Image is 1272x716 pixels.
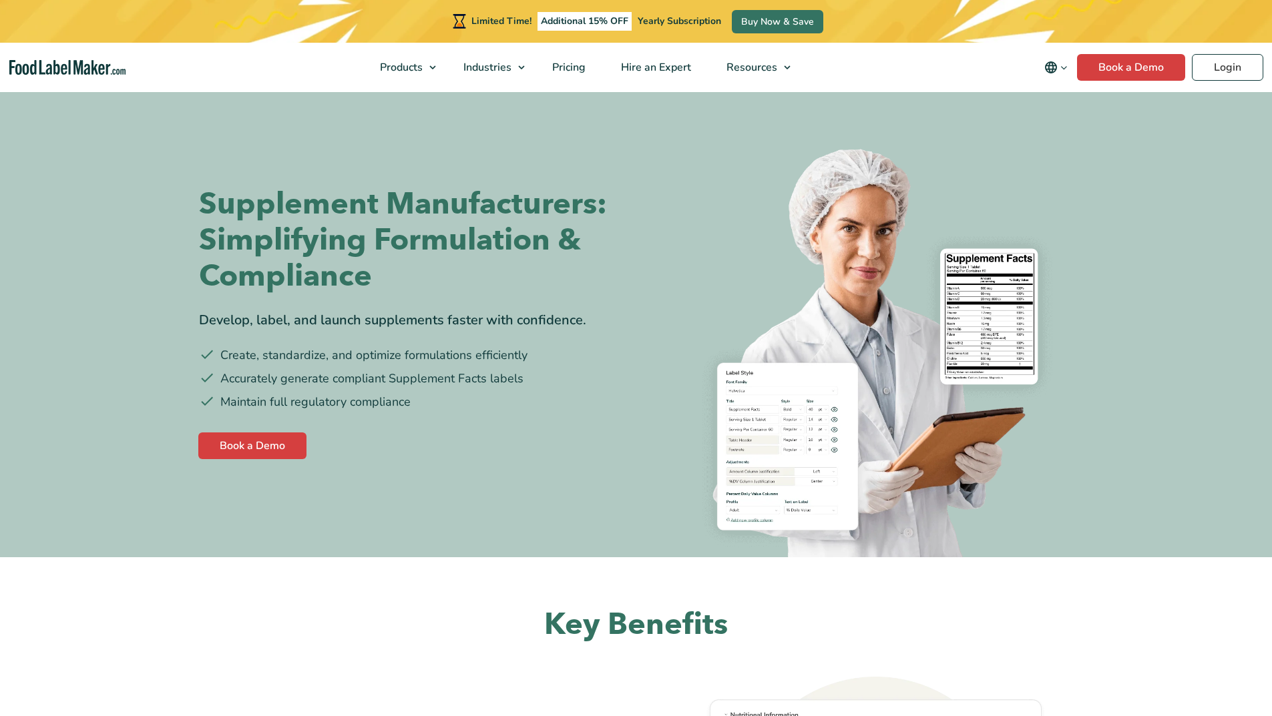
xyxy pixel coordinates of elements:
[732,10,823,33] a: Buy Now & Save
[709,43,797,92] a: Resources
[471,15,532,27] span: Limited Time!
[617,60,692,75] span: Hire an Expert
[9,60,126,75] a: Food Label Maker homepage
[548,60,587,75] span: Pricing
[199,310,626,330] div: Develop, label, and launch supplements faster with confidence.
[363,43,443,92] a: Products
[604,43,706,92] a: Hire an Expert
[1077,54,1185,81] a: Book a Demo
[198,432,306,459] a: Book a Demo
[446,43,532,92] a: Industries
[538,12,632,31] span: Additional 15% OFF
[638,15,721,27] span: Yearly Subscription
[1035,54,1077,81] button: Change language
[199,346,626,364] li: Create, standardize, and optimize formulations efficiently
[232,605,1040,645] h2: Key Benefits
[1192,54,1263,81] a: Login
[459,60,513,75] span: Industries
[722,60,779,75] span: Resources
[199,393,626,411] li: Maintain full regulatory compliance
[199,186,626,294] h1: Supplement Manufacturers: Simplifying Formulation & Compliance
[535,43,600,92] a: Pricing
[199,370,626,388] li: Accurately generate compliant Supplement Facts labels
[376,60,424,75] span: Products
